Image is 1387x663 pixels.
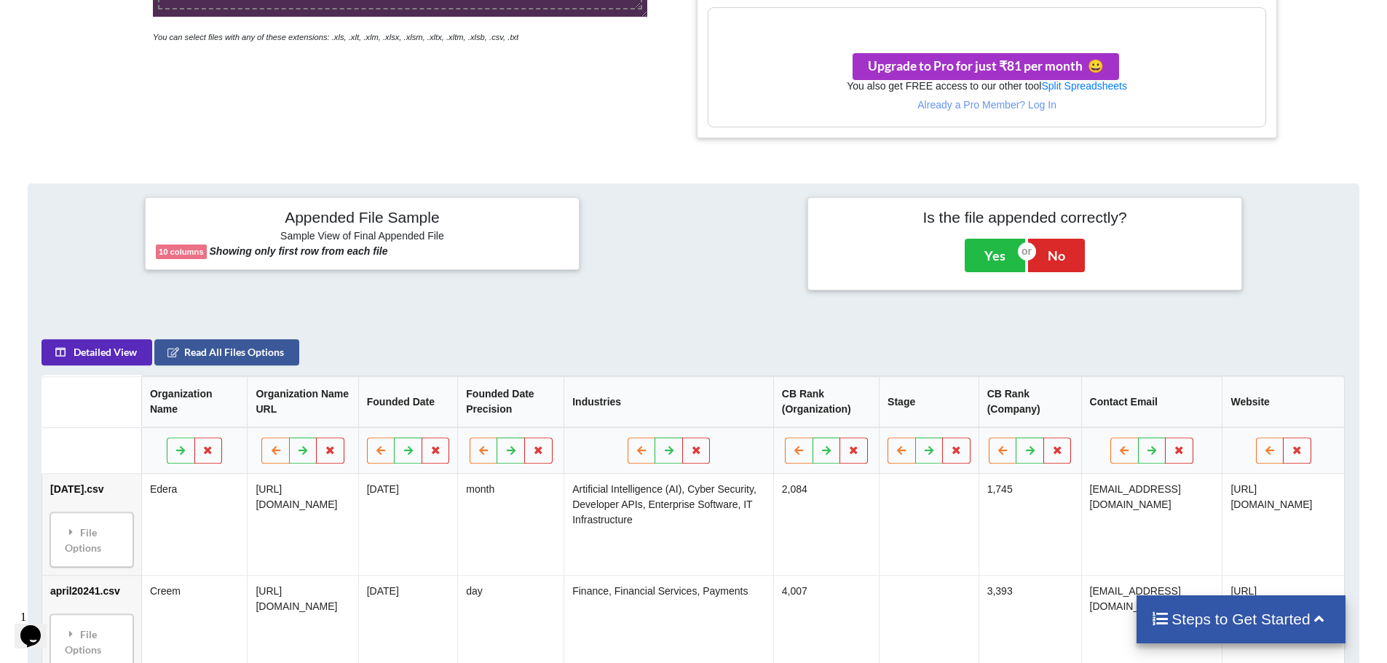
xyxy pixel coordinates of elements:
th: Website [1222,376,1345,427]
button: No [1028,239,1085,272]
td: Artificial Intelligence (AI), Cyber Security, Developer APIs, Enterprise Software, IT Infrastructure [564,474,774,575]
td: [URL][DOMAIN_NAME] [1222,474,1345,575]
div: File Options [55,517,129,563]
b: 10 columns [159,247,204,256]
button: Yes [965,239,1025,272]
th: Organization Name [141,376,248,427]
a: Split Spreadsheets [1041,80,1127,92]
h4: Steps to Get Started [1151,610,1331,628]
h6: You also get FREE access to our other tool [708,80,1265,92]
td: [URL][DOMAIN_NAME] [248,474,358,575]
i: You can select files with any of these extensions: .xls, .xlt, .xlm, .xlsx, .xlsm, .xltx, .xltm, ... [153,33,518,41]
td: 2,084 [773,474,879,575]
th: Organization Name URL [248,376,358,427]
th: CB Rank (Company) [979,376,1081,427]
span: smile [1083,58,1104,74]
td: [DATE] [358,474,458,575]
h4: Appended File Sample [156,208,569,229]
button: Upgrade to Pro for just ₹81 per monthsmile [853,53,1119,80]
th: Contact Email [1081,376,1222,427]
h6: Sample View of Final Appended File [156,230,569,245]
p: Already a Pro Member? Log In [708,98,1265,112]
td: [EMAIL_ADDRESS][DOMAIN_NAME] [1081,474,1222,575]
span: Upgrade to Pro for just ₹81 per month [868,58,1104,74]
th: CB Rank (Organization) [773,376,879,427]
th: Founded Date Precision [458,376,564,427]
button: Detailed View [42,339,152,365]
h3: Your files are more than 1 MB [708,15,1265,31]
iframe: chat widget [15,605,61,648]
th: Founded Date [358,376,458,427]
th: Stage [879,376,979,427]
td: 1,745 [979,474,1081,575]
td: [DATE].csv [42,474,141,575]
td: Edera [141,474,248,575]
b: Showing only first row from each file [210,245,388,257]
button: Read All Files Options [154,339,299,365]
td: month [458,474,564,575]
h4: Is the file appended correctly? [818,208,1231,226]
th: Industries [564,376,774,427]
